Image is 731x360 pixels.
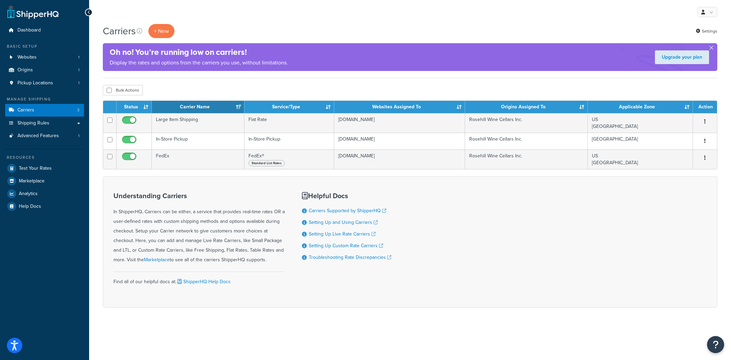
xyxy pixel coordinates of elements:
td: FedEx® [244,149,334,169]
li: Advanced Features [5,130,84,142]
a: Advanced Features 1 [5,130,84,142]
th: Origins Assigned To: activate to sort column ascending [465,101,587,113]
p: Display the rates and options from the carriers you use, without limitations. [110,58,288,68]
div: Basic Setup [5,44,84,49]
span: 1 [78,80,80,86]
a: Marketplace [5,175,84,187]
span: 3 [77,107,80,113]
button: Bulk Actions [103,85,143,95]
a: Settings [696,26,717,36]
a: Test Your Rates [5,162,84,175]
span: Dashboard [17,27,41,33]
button: + New [148,24,174,38]
td: Rosehill Wine Cellars Inc. [465,113,587,133]
a: Setting Up and Using Carriers [309,219,378,226]
th: Applicable Zone: activate to sort column ascending [588,101,693,113]
div: In ShipperHQ, Carriers can be either, a service that provides real-time rates OR a user-defined r... [113,192,285,265]
td: In-Store Pickup [152,133,244,149]
span: Advanced Features [17,133,59,139]
a: Upgrade your plan [655,50,709,64]
a: Setting Up Custom Rate Carriers [309,242,383,249]
a: Analytics [5,188,84,200]
th: Carrier Name: activate to sort column ascending [152,101,244,113]
span: Analytics [19,191,38,197]
div: Resources [5,155,84,160]
td: [DOMAIN_NAME] [334,113,465,133]
a: Carriers Supported by ShipperHQ [309,207,386,214]
span: Websites [17,55,37,60]
a: Dashboard [5,24,84,37]
td: US [GEOGRAPHIC_DATA] [588,149,693,169]
th: Websites Assigned To: activate to sort column ascending [334,101,465,113]
a: Marketplace [144,256,170,263]
li: Origins [5,64,84,76]
button: Open Resource Center [707,336,724,353]
span: Test Your Rates [19,166,52,171]
a: Websites 1 [5,51,84,64]
span: Marketplace [19,178,45,184]
a: Pickup Locations 1 [5,77,84,89]
h3: Understanding Carriers [113,192,285,200]
h4: Oh no! You’re running low on carriers! [110,47,288,58]
h3: Helpful Docs [302,192,391,200]
td: [DOMAIN_NAME] [334,149,465,169]
a: Troubleshooting Rate Discrepancies [309,254,391,261]
li: Pickup Locations [5,77,84,89]
a: ShipperHQ Help Docs [176,278,231,285]
span: Carriers [17,107,34,113]
td: US [GEOGRAPHIC_DATA] [588,113,693,133]
div: Find all of our helpful docs at: [113,272,285,287]
h1: Carriers [103,24,136,38]
td: In-Store Pickup [244,133,334,149]
a: Carriers 3 [5,104,84,117]
td: Rosehill Wine Cellars Inc. [465,149,587,169]
span: Origins [17,67,33,73]
a: ShipperHQ Home [7,5,59,19]
a: Origins 1 [5,64,84,76]
td: Rosehill Wine Cellars Inc. [465,133,587,149]
span: 1 [78,55,80,60]
a: Setting Up Live Rate Carriers [309,230,376,238]
span: Shipping Rules [17,120,49,126]
a: Help Docs [5,200,84,213]
div: Manage Shipping [5,96,84,102]
td: FedEx [152,149,244,169]
span: Pickup Locations [17,80,53,86]
th: Service/Type: activate to sort column ascending [244,101,334,113]
th: Status: activate to sort column ascending [117,101,152,113]
li: Websites [5,51,84,64]
td: Large Item Shipping [152,113,244,133]
td: Flat Rate [244,113,334,133]
a: Shipping Rules [5,117,84,130]
span: 1 [78,67,80,73]
td: [DOMAIN_NAME] [334,133,465,149]
li: Carriers [5,104,84,117]
span: Standard List Rates [248,160,285,166]
span: Help Docs [19,204,41,209]
td: [GEOGRAPHIC_DATA] [588,133,693,149]
th: Action [693,101,717,113]
span: 1 [78,133,80,139]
